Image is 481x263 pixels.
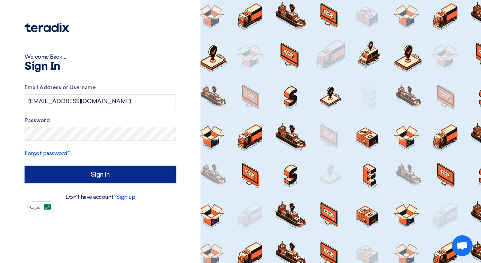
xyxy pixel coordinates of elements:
[25,150,70,156] a: Forgot password?
[25,84,176,92] label: Email Address or Username
[25,166,176,183] input: Sign in
[452,235,473,256] a: Open chat
[25,23,69,32] img: Teradix logo
[25,117,176,125] label: Password
[27,201,55,212] button: العربية
[25,94,176,108] input: Enter your business email or username
[25,61,176,72] h1: Sign In
[25,193,176,201] div: Don't have account?
[117,194,135,200] a: Sign up
[25,53,176,61] div: Welcome Back ...
[29,205,42,210] span: العربية
[44,204,51,210] img: ar-AR.png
